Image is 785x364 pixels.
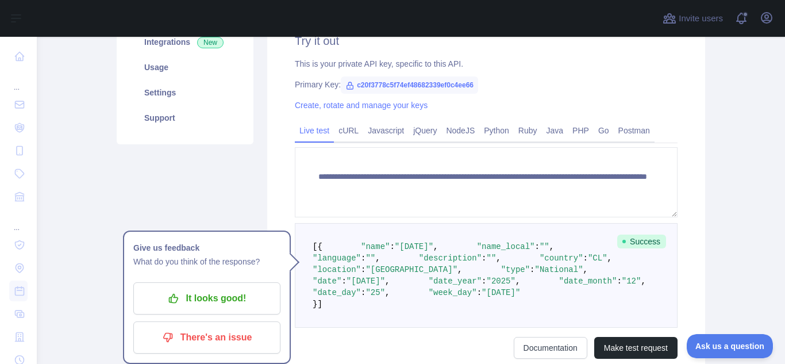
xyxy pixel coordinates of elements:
span: "25" [365,288,385,297]
button: Invite users [660,9,725,28]
span: "[DATE]" [395,242,433,251]
span: "type" [501,265,530,274]
span: : [583,254,588,263]
span: "description" [419,254,482,263]
span: "[GEOGRAPHIC_DATA]" [365,265,457,274]
button: Make test request [594,337,678,359]
span: : [361,288,365,297]
a: Python [479,121,514,140]
span: , [641,277,645,286]
a: Support [130,105,240,131]
span: , [457,265,462,274]
span: "name_local" [477,242,535,251]
a: NodeJS [441,121,479,140]
a: jQuery [409,121,441,140]
span: , [385,277,390,286]
h1: Give us feedback [133,241,280,255]
p: What do you think of the response? [133,255,280,269]
span: "2025" [487,277,515,286]
a: Java [542,121,568,140]
a: Usage [130,55,240,80]
span: "[DATE]" [347,277,385,286]
p: It looks good! [142,289,272,308]
div: This is your private API key, specific to this API. [295,58,678,70]
span: c20f3778c5f74ef48682339ef0c4ee66 [341,76,478,94]
span: : [361,254,365,263]
span: : [482,254,486,263]
span: , [549,242,554,251]
div: ... [9,69,28,92]
span: "location" [313,265,361,274]
span: : [390,242,394,251]
span: ] [317,300,322,309]
span: "[DATE]" [482,288,520,297]
span: { [317,242,322,251]
a: Live test [295,121,334,140]
span: : [482,277,486,286]
span: Success [617,235,666,248]
span: , [496,254,501,263]
button: There's an issue [133,321,280,354]
span: : [361,265,365,274]
a: PHP [568,121,594,140]
a: Ruby [514,121,542,140]
span: "week_day" [429,288,477,297]
span: "" [486,254,496,263]
span: "date_day" [313,288,361,297]
span: "National" [535,265,583,274]
span: : [617,277,621,286]
button: It looks good! [133,282,280,315]
span: , [607,254,612,263]
a: cURL [334,121,363,140]
span: Invite users [679,12,723,25]
p: There's an issue [142,328,272,347]
span: , [385,288,390,297]
span: "language" [313,254,361,263]
span: : [341,277,346,286]
a: Create, rotate and manage your keys [295,101,428,110]
span: , [433,242,438,251]
a: Postman [614,121,655,140]
div: ... [9,209,28,232]
span: } [313,300,317,309]
span: : [530,265,534,274]
span: "date" [313,277,341,286]
span: "" [365,254,375,263]
span: "date_year" [429,277,482,286]
iframe: Toggle Customer Support [687,334,774,358]
span: New [197,37,224,48]
span: [ [313,242,317,251]
span: : [477,288,482,297]
div: Primary Key: [295,79,678,90]
h2: Try it out [295,33,678,49]
span: , [583,265,588,274]
a: Settings [130,80,240,105]
a: Javascript [363,121,409,140]
span: "country" [540,254,583,263]
span: "12" [622,277,641,286]
span: : [535,242,540,251]
a: Go [594,121,614,140]
span: , [375,254,380,263]
span: "CL" [588,254,607,263]
span: "name" [361,242,390,251]
span: "" [540,242,549,251]
span: , [515,277,520,286]
a: Documentation [514,337,587,359]
a: Integrations New [130,29,240,55]
span: "date_month" [559,277,617,286]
